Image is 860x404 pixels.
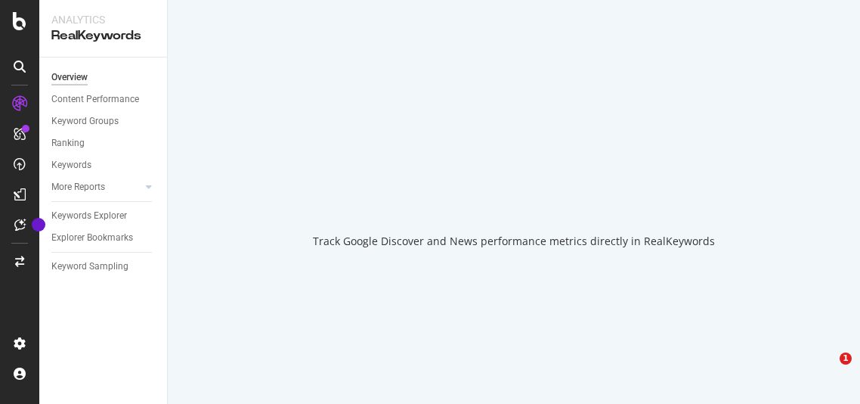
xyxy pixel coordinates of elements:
div: RealKeywords [51,27,155,45]
div: Keyword Groups [51,113,119,129]
div: Tooltip anchor [32,218,45,232]
a: Content Performance [51,92,156,107]
div: Overview [51,70,88,85]
a: Keyword Sampling [51,259,156,275]
a: Explorer Bookmarks [51,230,156,246]
div: Keywords [51,157,91,173]
div: Ranking [51,135,85,151]
a: Keywords [51,157,156,173]
div: Content Performance [51,92,139,107]
div: Track Google Discover and News performance metrics directly in RealKeywords [313,234,715,249]
span: 1 [840,353,852,365]
div: Explorer Bookmarks [51,230,133,246]
a: Ranking [51,135,156,151]
iframe: Intercom live chat [809,353,845,389]
a: Keyword Groups [51,113,156,129]
div: More Reports [51,179,105,195]
a: Overview [51,70,156,85]
div: Analytics [51,12,155,27]
div: Keyword Sampling [51,259,128,275]
a: More Reports [51,179,141,195]
div: Keywords Explorer [51,208,127,224]
div: animation [459,155,568,210]
a: Keywords Explorer [51,208,156,224]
